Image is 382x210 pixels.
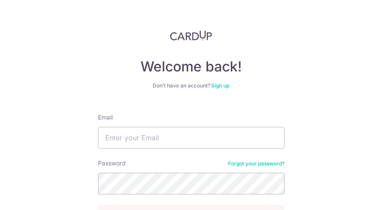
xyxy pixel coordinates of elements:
label: Password [98,159,126,168]
h4: Welcome back! [98,58,284,75]
input: Enter your Email [98,127,284,149]
img: CardUp Logo [170,30,212,41]
a: Sign up [211,82,229,89]
label: Email [98,113,113,122]
div: Don’t have an account? [98,82,284,89]
a: Forgot your password? [228,160,284,167]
